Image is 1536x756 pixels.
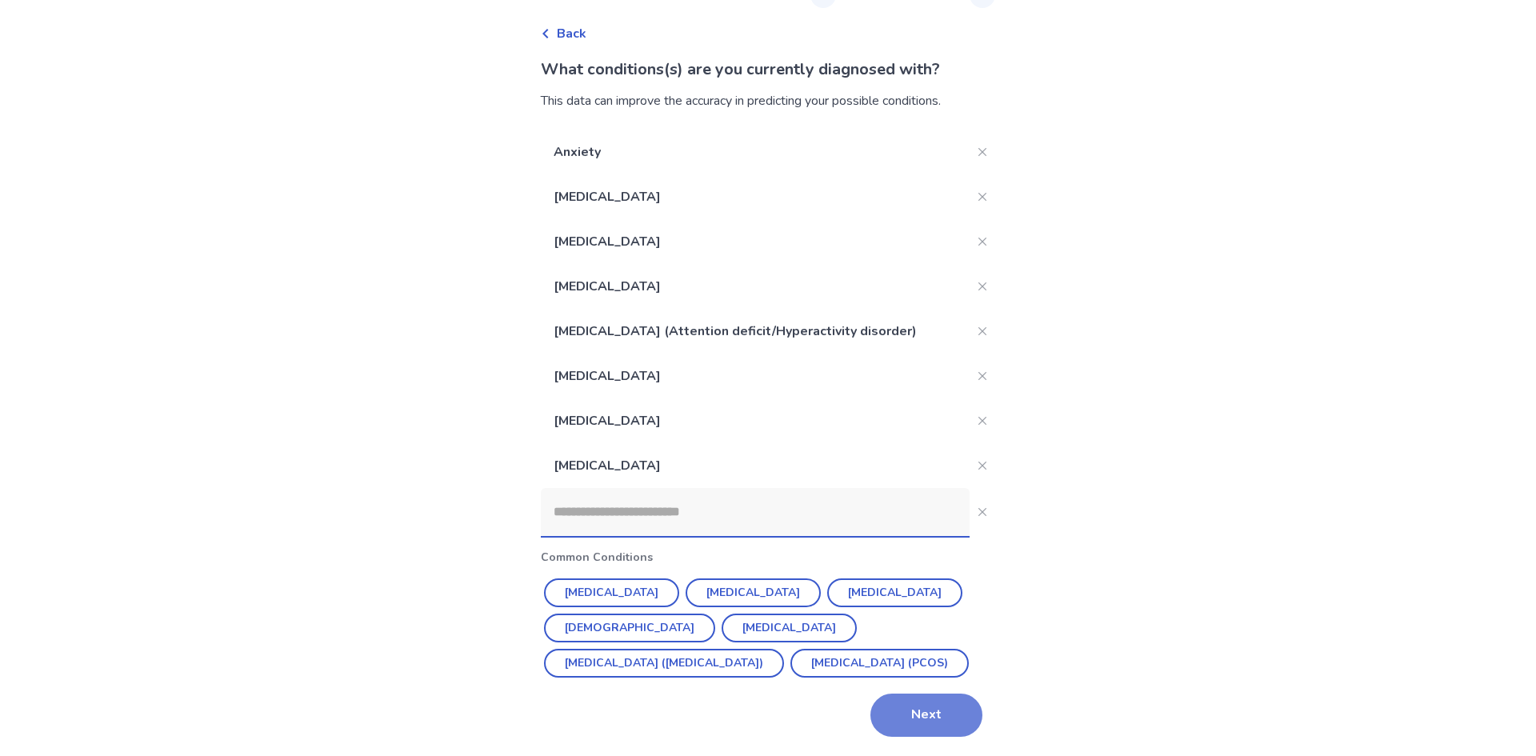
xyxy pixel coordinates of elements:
[541,174,970,219] p: [MEDICAL_DATA]
[541,398,970,443] p: [MEDICAL_DATA]
[541,309,970,354] p: [MEDICAL_DATA] (Attention deficit/Hyperactivity disorder)
[970,274,995,299] button: Close
[970,184,995,210] button: Close
[541,58,995,82] p: What conditions(s) are you currently diagnosed with?
[541,91,995,110] div: This data can improve the accuracy in predicting your possible conditions.
[970,139,995,165] button: Close
[544,578,679,607] button: [MEDICAL_DATA]
[970,499,995,525] button: Close
[541,488,970,536] input: Close
[970,318,995,344] button: Close
[541,219,970,264] p: [MEDICAL_DATA]
[541,354,970,398] p: [MEDICAL_DATA]
[557,24,586,43] span: Back
[544,614,715,642] button: [DEMOGRAPHIC_DATA]
[541,264,970,309] p: [MEDICAL_DATA]
[970,229,995,254] button: Close
[970,453,995,478] button: Close
[541,443,970,488] p: [MEDICAL_DATA]
[970,408,995,434] button: Close
[544,649,784,678] button: [MEDICAL_DATA] ([MEDICAL_DATA])
[790,649,969,678] button: [MEDICAL_DATA] (PCOS)
[827,578,962,607] button: [MEDICAL_DATA]
[686,578,821,607] button: [MEDICAL_DATA]
[870,694,982,737] button: Next
[541,130,970,174] p: Anxiety
[541,549,995,566] p: Common Conditions
[970,363,995,389] button: Close
[722,614,857,642] button: [MEDICAL_DATA]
